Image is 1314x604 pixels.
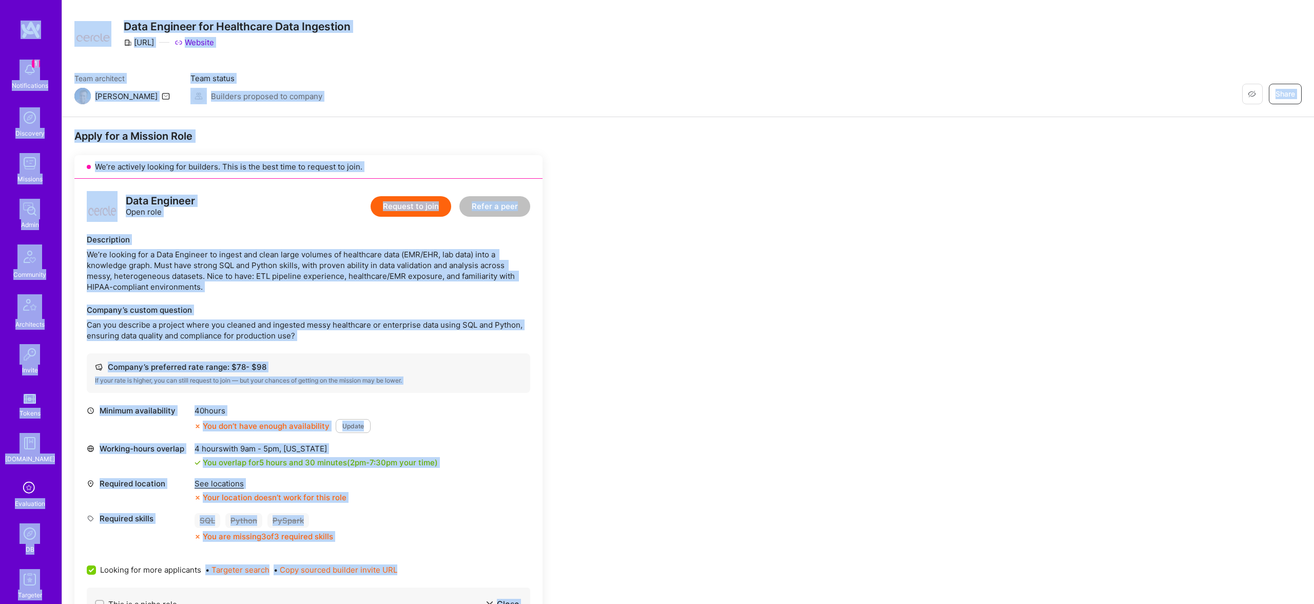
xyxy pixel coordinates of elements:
[87,445,94,452] i: icon World
[12,80,48,91] div: Notifications
[124,37,154,48] div: [URL]
[5,454,55,464] div: [DOMAIN_NAME]
[203,531,333,542] div: You are missing 3 of 3 required skills
[15,319,45,330] div: Architects
[195,423,201,429] i: icon CloseOrange
[175,37,214,48] a: Website
[195,421,330,431] div: You don’t have enough availability
[95,363,103,371] i: icon Cash
[26,544,34,555] div: DB
[87,515,94,522] i: icon Tag
[17,294,42,319] img: Architects
[87,480,94,487] i: icon Location
[126,196,195,217] div: Open role
[87,443,189,454] div: Working-hours overlap
[274,564,397,575] span: •
[20,153,40,174] img: teamwork
[18,590,42,600] div: Targeter
[95,376,522,385] div: If your rate is higher, you can still request to join — but your chances of getting on the missio...
[124,20,351,33] h3: Data Engineer for Healthcare Data Ingestion
[87,305,530,315] div: Company’s custom question
[87,319,530,341] p: Can you describe a project where you cleaned and ingested messy healthcare or enterprise data usi...
[225,513,262,528] div: Python
[211,91,322,102] span: Builders proposed to company
[126,196,195,206] div: Data Engineer
[267,513,309,528] div: PySpark
[162,92,170,100] i: icon Mail
[195,478,346,489] div: See locations
[74,129,543,143] div: Apply for a Mission Role
[74,21,111,46] img: Company Logo
[190,73,322,84] span: Team status
[20,433,40,454] img: guide book
[195,534,201,540] i: icon CloseOrange
[74,73,170,84] span: Team architect
[22,365,38,375] div: Invite
[211,564,269,575] button: Targeter search
[87,405,189,416] div: Minimum availability
[17,244,42,269] img: Community
[124,39,132,47] i: icon CompanyGray
[74,155,543,179] div: We’re actively looking for builders. This is the best time to request to join.
[13,269,46,280] div: Community
[100,564,201,575] span: Looking for more applicants
[350,458,397,467] span: 2pm - 7:30pm
[371,196,451,217] button: Request to join
[238,444,283,454] span: 9am - 5pm ,
[87,234,530,245] div: Description
[195,495,201,501] i: icon CloseOrange
[74,88,91,104] img: Team Architect
[195,513,220,528] div: SQL
[1276,89,1295,99] span: Share
[20,569,40,590] img: Skill Targeter
[20,523,40,544] img: Admin Search
[87,513,189,524] div: Required skills
[20,479,40,498] i: icon SelectionTeam
[32,60,40,68] span: 1
[1248,90,1256,98] i: icon EyeClosed
[95,91,158,102] div: [PERSON_NAME]
[20,408,41,419] div: Tokens
[87,407,94,414] i: icon Clock
[20,344,40,365] img: Invite
[15,498,45,509] div: Evaluation
[459,196,530,217] button: Refer a peer
[87,478,189,489] div: Required location
[195,492,346,503] div: Your location doesn’t work for this role
[195,460,201,466] i: icon Check
[15,128,45,139] div: Discovery
[280,564,397,575] button: Copy sourced builder invite URL
[190,88,207,104] img: Builders proposed to company
[87,249,530,292] div: We’re looking for a Data Engineer to ingest and clean large volumes of healthcare data (EMR/EHR, ...
[21,219,39,230] div: Admin
[20,60,40,80] img: bell
[20,107,40,128] img: discovery
[205,564,269,575] span: •
[95,362,522,372] div: Company’s preferred rate range: $ 78 - $ 98
[195,443,438,454] div: 4 hours with [US_STATE]
[17,174,43,184] div: Missions
[203,457,438,468] div: You overlap for 5 hours and 30 minutes ( your time)
[336,419,371,433] button: Update
[21,21,41,39] img: logo
[1269,84,1302,104] button: Share
[87,191,118,222] img: logo
[24,394,36,404] img: tokens
[20,199,40,219] img: admin teamwork
[195,405,371,416] div: 40 hours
